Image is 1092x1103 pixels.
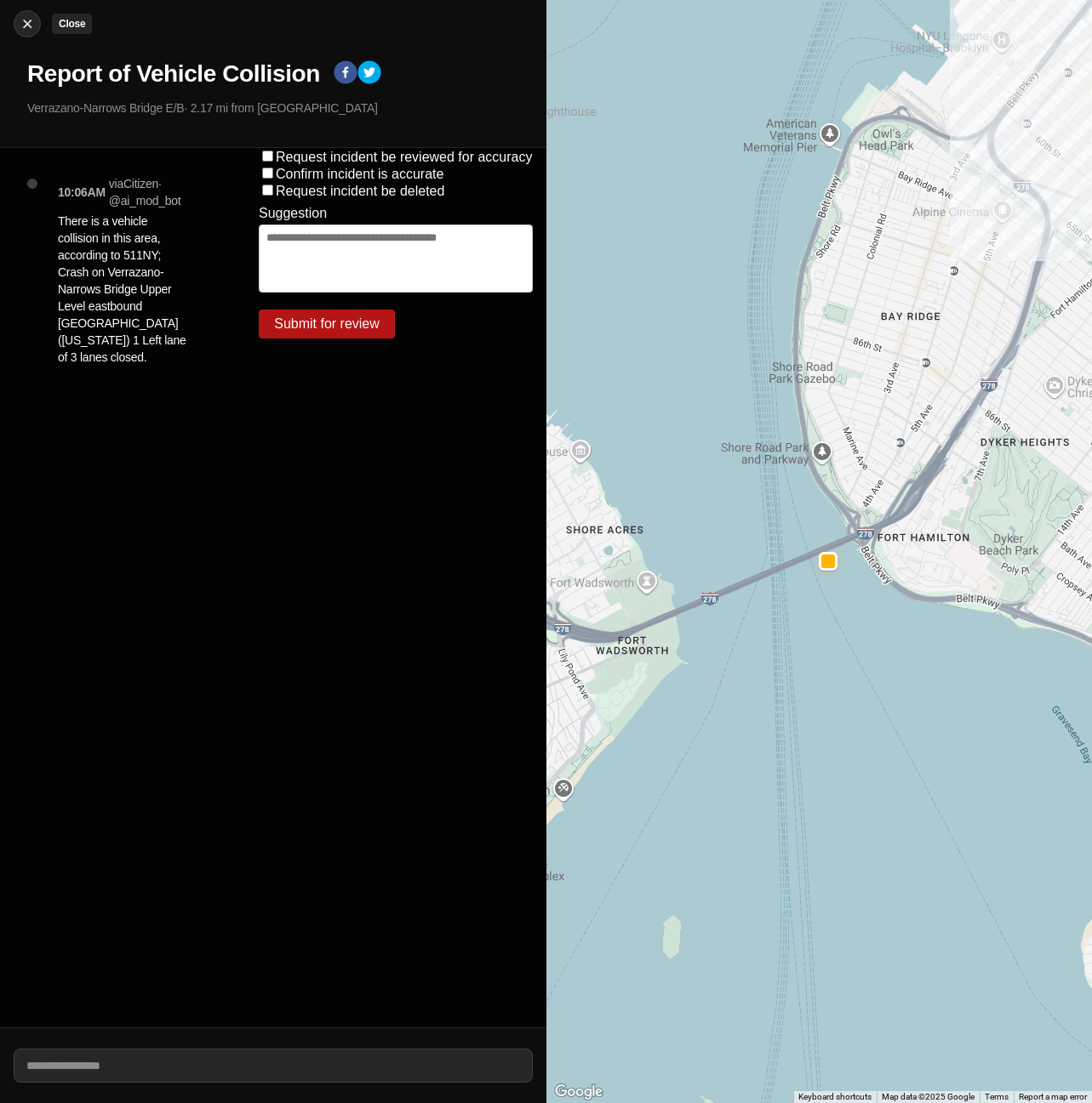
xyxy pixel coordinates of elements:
[27,99,533,117] p: Verrazano-Narrows Bridge E/B · 2.17 mi from [GEOGRAPHIC_DATA]
[551,1081,607,1103] a: Open this area in Google Maps (opens a new window)
[276,184,444,198] label: Request incident be deleted
[58,213,191,366] p: There is a vehicle collision in this area, according to 511NY; Crash on Verrazano-Narrows Bridge ...
[259,310,395,338] button: Submit for review
[357,60,381,88] button: twitter
[59,18,85,30] small: Close
[882,1092,975,1101] span: Map data ©2025 Google
[798,1091,872,1103] button: Keyboard shortcuts
[14,10,41,37] button: cancelClose
[109,175,191,209] p: via Citizen · @ ai_mod_bot
[985,1092,1009,1101] a: Terms (opens in new tab)
[19,15,36,32] img: cancel
[27,59,320,89] h1: Report of Vehicle Collision
[276,150,533,164] label: Request incident be reviewed for accuracy
[334,60,357,88] button: facebook
[58,184,106,201] p: 10:06AM
[1019,1092,1087,1101] a: Report a map error
[276,167,443,181] label: Confirm incident is accurate
[551,1081,607,1103] img: Google
[259,206,327,221] label: Suggestion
